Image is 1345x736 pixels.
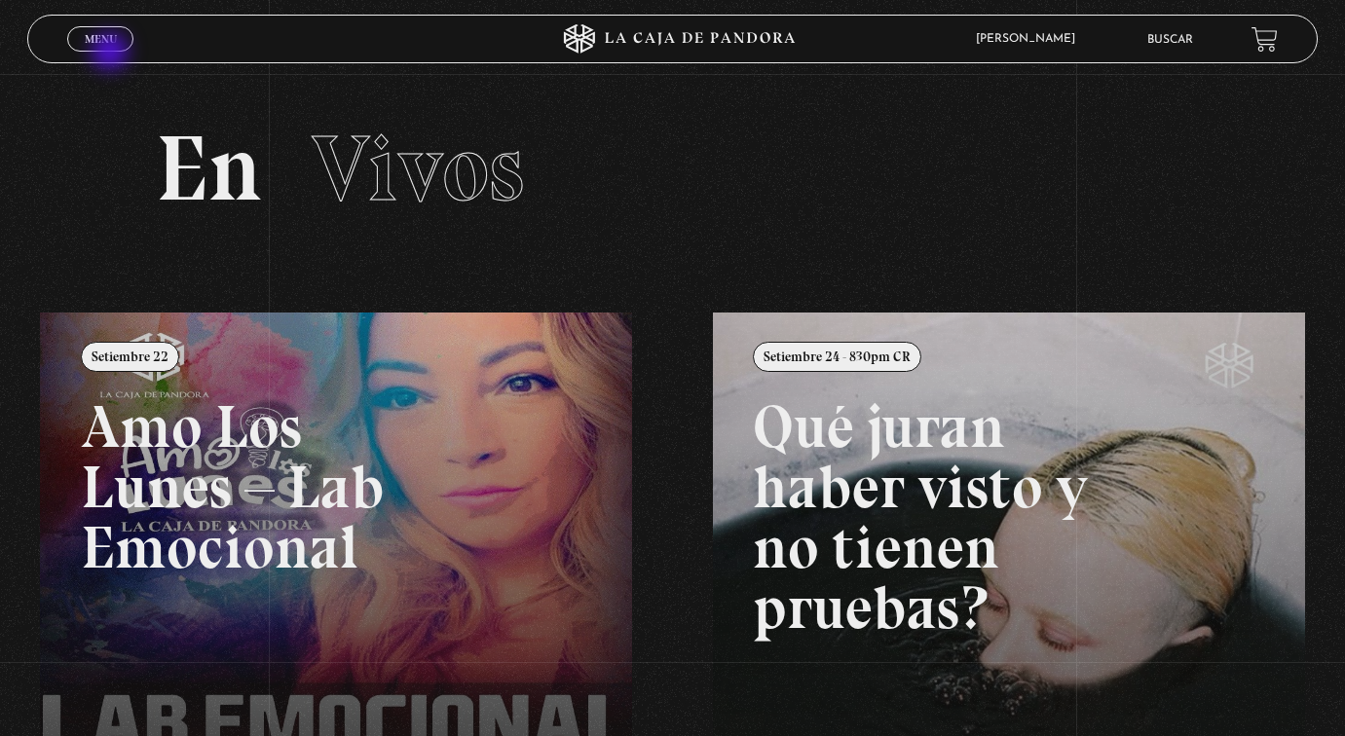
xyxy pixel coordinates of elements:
[85,33,117,45] span: Menu
[966,33,1095,45] span: [PERSON_NAME]
[1252,26,1278,53] a: View your shopping cart
[78,50,124,63] span: Cerrar
[312,113,524,224] span: Vivos
[1147,34,1193,46] a: Buscar
[156,123,1189,215] h2: En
